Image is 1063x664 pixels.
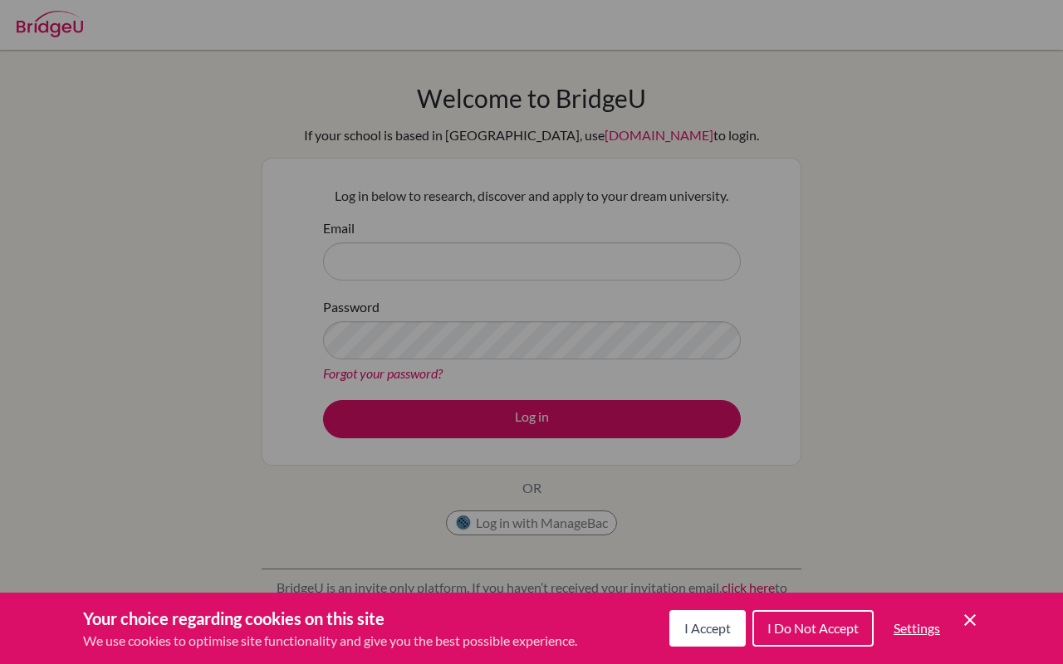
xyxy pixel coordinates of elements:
button: I Do Not Accept [752,610,874,647]
button: I Accept [669,610,746,647]
h3: Your choice regarding cookies on this site [83,606,577,631]
button: Save and close [960,610,980,630]
span: I Do Not Accept [767,620,859,636]
p: We use cookies to optimise site functionality and give you the best possible experience. [83,631,577,651]
span: Settings [894,620,940,636]
span: I Accept [684,620,731,636]
button: Settings [880,612,953,645]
